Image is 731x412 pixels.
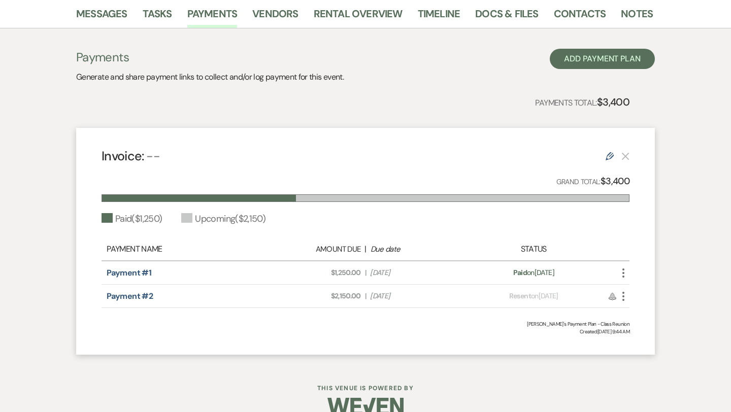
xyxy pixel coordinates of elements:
span: -- [146,148,160,164]
div: Status [469,243,599,255]
div: Upcoming ( $2,150 ) [181,212,265,226]
button: This payment plan cannot be deleted because it contains links that have been paid through Weven’s... [621,152,629,160]
span: Created: [DATE] 9:44 AM [102,328,629,335]
h3: Payments [76,49,344,66]
div: Due date [371,244,464,255]
a: Messages [76,6,127,28]
div: [PERSON_NAME]'s Payment Plan - Class Reunion [102,320,629,328]
a: Tasks [143,6,172,28]
span: [DATE] [370,291,463,301]
div: on [DATE] [469,267,599,278]
span: [DATE] [370,267,463,278]
button: Add Payment Plan [550,49,655,69]
span: $1,250.00 [268,267,361,278]
div: Payment Name [107,243,262,255]
a: Rental Overview [314,6,403,28]
span: | [365,267,366,278]
p: Grand Total: [556,174,630,189]
strong: $3,400 [597,95,629,109]
a: Vendors [252,6,298,28]
a: Docs & Files [475,6,538,28]
span: Resent [509,291,531,300]
span: | [365,291,366,301]
p: Generate and share payment links to collect and/or log payment for this event. [76,71,344,84]
div: on [DATE] [469,291,599,301]
a: Contacts [554,6,606,28]
span: $2,150.00 [268,291,361,301]
a: Timeline [418,6,460,28]
a: Payments [187,6,238,28]
div: | [262,243,469,255]
div: Amount Due [267,244,360,255]
p: Payments Total: [535,94,629,110]
span: Paid [513,268,527,277]
div: Paid ( $1,250 ) [102,212,162,226]
a: Payment #2 [107,291,153,301]
strong: $3,400 [601,175,629,187]
h4: Invoice: [102,147,160,165]
a: Payment #1 [107,267,151,278]
a: Notes [621,6,653,28]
